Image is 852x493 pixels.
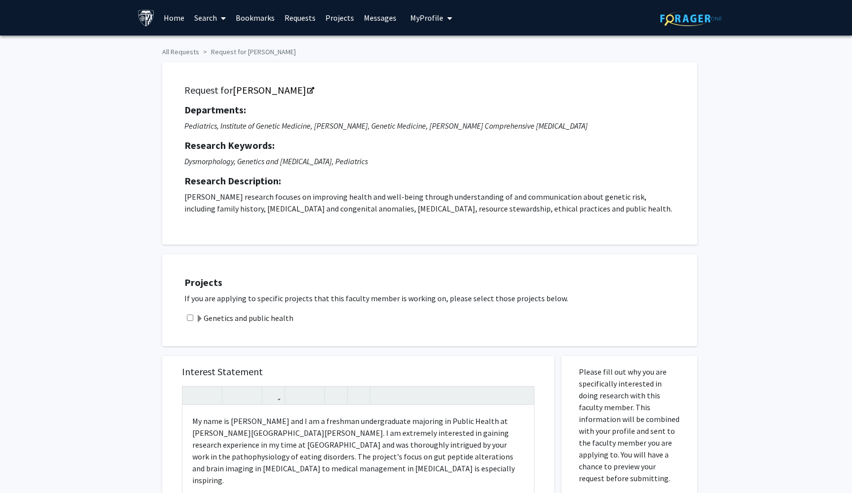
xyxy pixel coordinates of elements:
[242,387,259,404] button: Subscript
[184,121,588,131] i: Pediatrics, Institute of Genetic Medicine, [PERSON_NAME], Genetic Medicine, [PERSON_NAME] Compreh...
[184,156,368,166] i: Dysmorphology, Genetics and [MEDICAL_DATA], Pediatrics
[182,366,534,378] h5: Interest Statement
[410,13,443,23] span: My Profile
[184,292,687,304] p: If you are applying to specific projects that this faculty member is working on, please select th...
[196,312,293,324] label: Genetics and public health
[184,175,281,187] strong: Research Description:
[233,84,313,96] a: Opens in a new tab
[184,84,675,96] h5: Request for
[225,387,242,404] button: Superscript
[514,387,532,404] button: Fullscreen
[199,47,296,57] li: Request for [PERSON_NAME]
[184,191,675,214] p: [PERSON_NAME] research focuses on improving health and well-being through understanding of and co...
[287,387,305,404] button: Unordered list
[327,387,345,404] button: Remove format
[7,449,42,486] iframe: Chat
[202,387,219,404] button: Emphasis (Ctrl + I)
[350,387,367,404] button: Insert horizontal rule
[265,387,282,404] button: Link
[320,0,359,35] a: Projects
[184,104,246,116] strong: Departments:
[162,43,690,57] ol: breadcrumb
[192,415,524,486] p: My name is [PERSON_NAME] and I am a freshman undergraduate majoring in Public Health at [PERSON_N...
[231,0,280,35] a: Bookmarks
[184,276,222,288] strong: Projects
[660,11,722,26] img: ForagerOne Logo
[280,0,320,35] a: Requests
[138,9,155,27] img: Johns Hopkins University Logo
[359,0,401,35] a: Messages
[305,387,322,404] button: Ordered list
[185,387,202,404] button: Strong (Ctrl + B)
[184,139,275,151] strong: Research Keywords:
[162,47,199,56] a: All Requests
[189,0,231,35] a: Search
[159,0,189,35] a: Home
